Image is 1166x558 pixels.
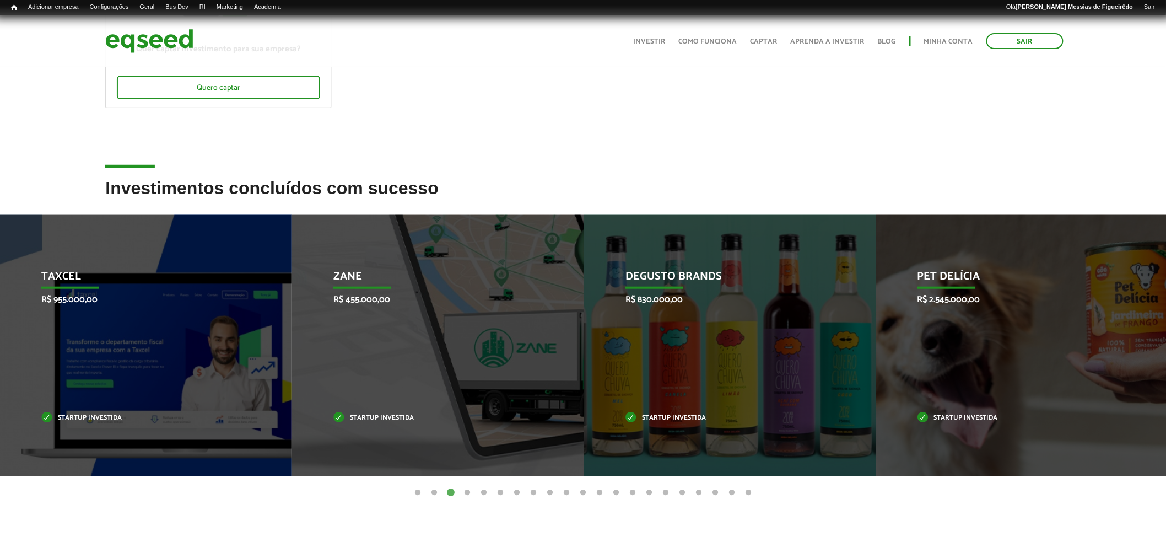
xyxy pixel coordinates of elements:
p: Zane [333,270,526,289]
button: 12 of 21 [594,487,605,498]
a: Olá[PERSON_NAME] Messias de Figueirêdo [1001,3,1138,12]
button: 2 of 21 [429,487,440,498]
p: Startup investida [333,415,526,421]
a: Marketing [211,3,249,12]
button: 17 of 21 [677,487,688,498]
button: 21 of 21 [743,487,754,498]
a: Academia [249,3,287,12]
a: Sair [986,33,1064,49]
button: 15 of 21 [644,487,655,498]
div: Quero captar [117,76,320,99]
a: Sair [1138,3,1160,12]
a: RI [194,3,211,12]
a: Blog [878,38,896,45]
a: Aprenda a investir [791,38,865,45]
button: 10 of 21 [561,487,572,498]
button: 3 of 21 [445,487,456,498]
button: 5 of 21 [478,487,489,498]
a: Investir [634,38,666,45]
button: 8 of 21 [528,487,539,498]
button: 6 of 21 [495,487,506,498]
button: 16 of 21 [660,487,671,498]
img: EqSeed [105,26,193,56]
button: 19 of 21 [710,487,721,498]
p: R$ 2.545.000,00 [917,294,1110,305]
button: 4 of 21 [462,487,473,498]
button: 18 of 21 [693,487,704,498]
button: 11 of 21 [577,487,589,498]
a: Geral [134,3,160,12]
a: Como funciona [679,38,737,45]
p: Pet Delícia [917,270,1110,289]
span: Início [11,4,17,12]
a: Adicionar empresa [23,3,84,12]
p: Startup investida [41,415,234,421]
p: R$ 830.000,00 [625,294,818,305]
a: Início [6,3,23,13]
a: Captar [751,38,778,45]
a: Configurações [84,3,134,12]
p: Startup investida [625,415,818,421]
button: 13 of 21 [611,487,622,498]
p: R$ 455.000,00 [333,294,526,305]
a: Bus Dev [160,3,194,12]
button: 1 of 21 [412,487,423,498]
p: R$ 955.000,00 [41,294,234,305]
a: Minha conta [924,38,973,45]
button: 20 of 21 [726,487,737,498]
button: 14 of 21 [627,487,638,498]
h2: Investimentos concluídos com sucesso [105,179,1060,214]
button: 7 of 21 [511,487,522,498]
p: Taxcel [41,270,234,289]
strong: [PERSON_NAME] Messias de Figueirêdo [1016,3,1133,10]
p: Startup investida [917,415,1110,421]
button: 9 of 21 [544,487,555,498]
p: Degusto Brands [625,270,818,289]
